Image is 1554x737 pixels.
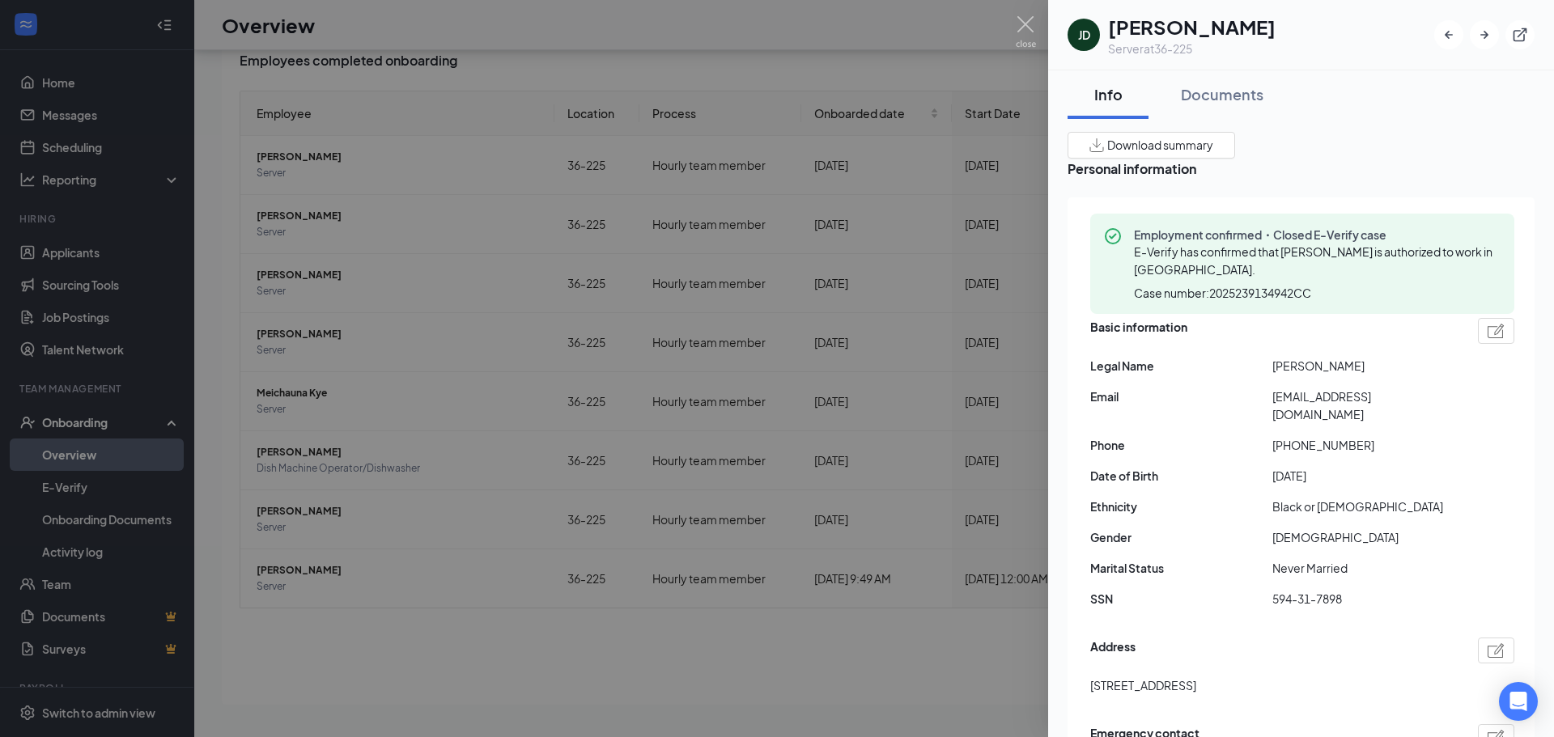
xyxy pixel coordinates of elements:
button: ArrowLeftNew [1434,20,1463,49]
span: Legal Name [1090,357,1272,375]
span: Date of Birth [1090,467,1272,485]
svg: CheckmarkCircle [1103,227,1123,246]
div: JD [1078,27,1090,43]
span: Case number: 2025239134942CC [1134,285,1311,301]
span: E-Verify has confirmed that [PERSON_NAME] is authorized to work in [GEOGRAPHIC_DATA]. [1134,244,1492,277]
span: Address [1090,637,1136,663]
div: Server at 36-225 [1108,40,1276,57]
span: Personal information [1068,159,1535,179]
span: [PERSON_NAME] [1272,357,1454,375]
div: Documents [1181,84,1263,104]
div: Info [1084,84,1132,104]
div: Open Intercom Messenger [1499,682,1538,721]
svg: ExternalLink [1512,27,1528,43]
span: Email [1090,388,1272,405]
span: Ethnicity [1090,498,1272,515]
span: SSN [1090,590,1272,608]
span: Marital Status [1090,559,1272,577]
span: Basic information [1090,318,1187,344]
span: [EMAIL_ADDRESS][DOMAIN_NAME] [1272,388,1454,423]
span: Gender [1090,528,1272,546]
span: [DEMOGRAPHIC_DATA] [1272,528,1454,546]
span: Black or [DEMOGRAPHIC_DATA] [1272,498,1454,515]
span: Never Married [1272,559,1454,577]
span: [DATE] [1272,467,1454,485]
span: Employment confirmed・Closed E-Verify case [1134,227,1501,243]
button: Download summary [1068,132,1235,159]
span: Download summary [1107,137,1213,154]
svg: ArrowRight [1476,27,1492,43]
button: ExternalLink [1505,20,1535,49]
h1: [PERSON_NAME] [1108,13,1276,40]
span: [PHONE_NUMBER] [1272,436,1454,454]
span: Phone [1090,436,1272,454]
button: ArrowRight [1470,20,1499,49]
svg: ArrowLeftNew [1441,27,1457,43]
span: [STREET_ADDRESS] [1090,676,1196,694]
span: 594-31-7898 [1272,590,1454,608]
